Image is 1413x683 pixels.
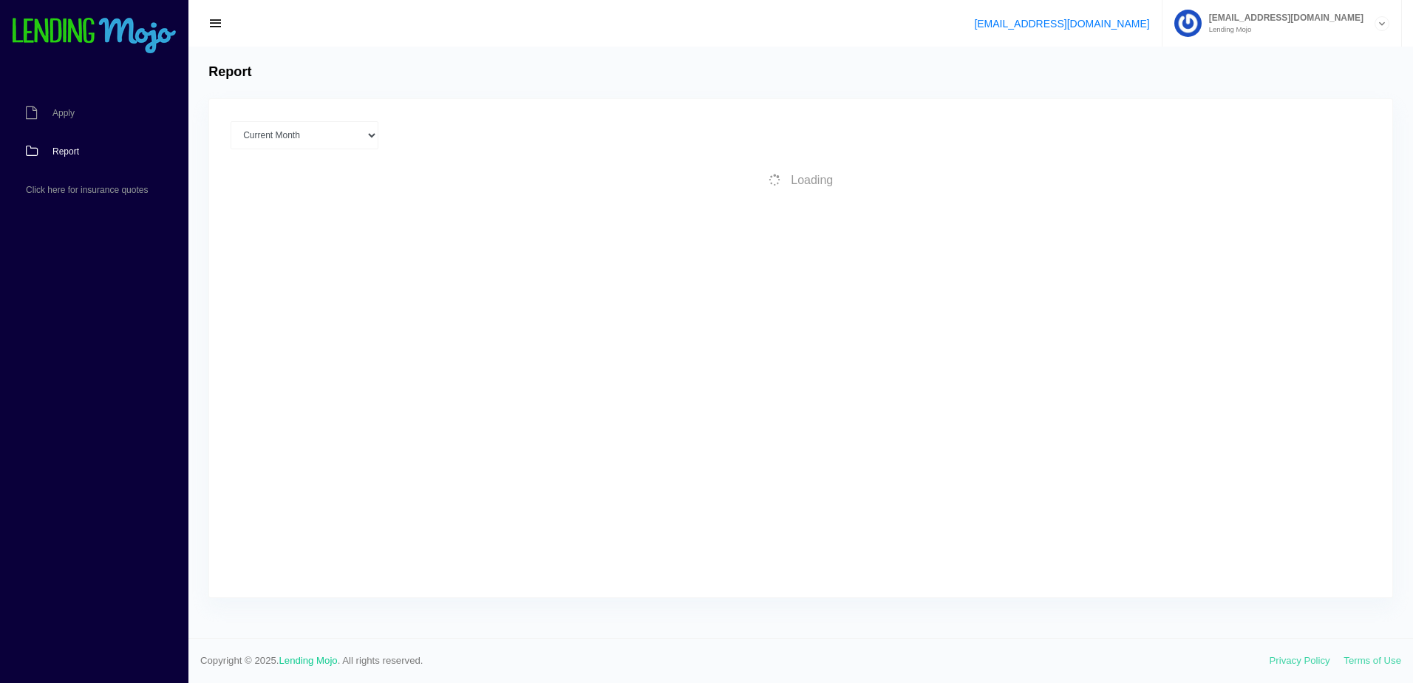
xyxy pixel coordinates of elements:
span: Click here for insurance quotes [26,186,148,194]
a: Lending Mojo [279,655,338,666]
a: Terms of Use [1344,655,1401,666]
small: Lending Mojo [1202,26,1363,33]
span: [EMAIL_ADDRESS][DOMAIN_NAME] [1202,13,1363,22]
span: Report [52,147,79,156]
a: [EMAIL_ADDRESS][DOMAIN_NAME] [974,18,1149,30]
span: Copyright © 2025. . All rights reserved. [200,653,1270,668]
a: Privacy Policy [1270,655,1330,666]
img: Profile image [1174,10,1202,37]
span: Apply [52,109,75,118]
span: Loading [791,174,833,186]
img: logo-small.png [11,18,177,55]
h4: Report [208,64,251,81]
